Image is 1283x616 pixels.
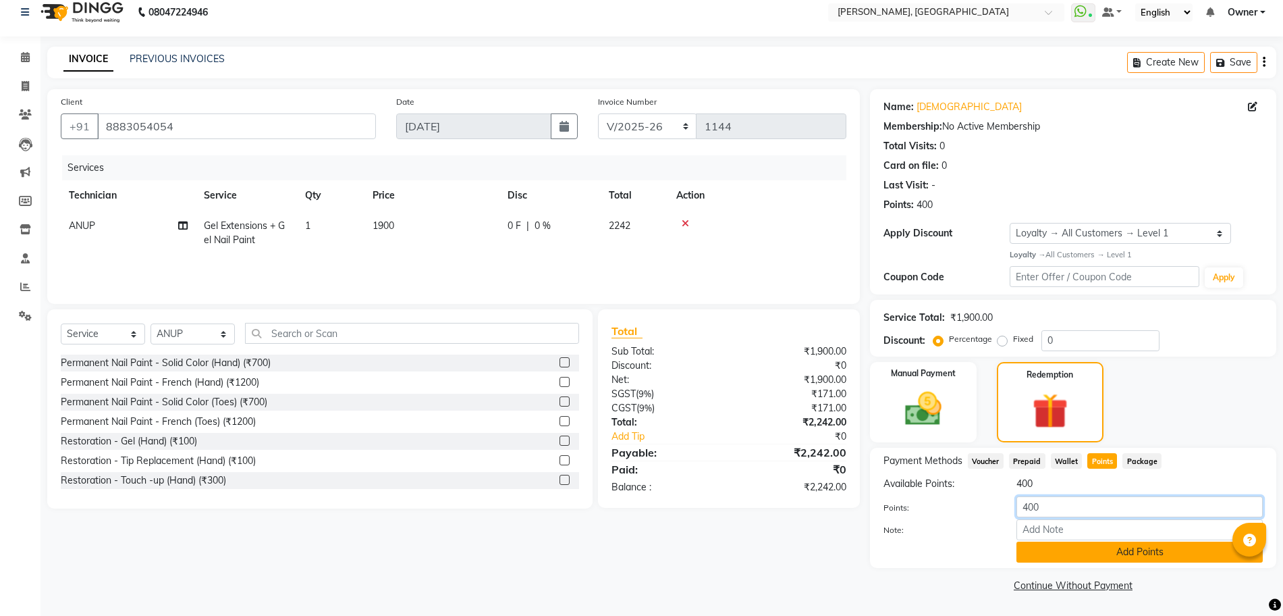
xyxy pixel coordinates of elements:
div: Permanent Nail Paint - French (Toes) (₹1200) [61,415,256,429]
div: Payable: [601,444,729,461]
div: Net: [601,373,729,387]
span: Total [611,324,643,338]
div: Restoration - Tip Replacement (Hand) (₹100) [61,454,256,468]
label: Percentage [949,333,992,345]
div: Discount: [601,359,729,373]
a: PREVIOUS INVOICES [130,53,225,65]
label: Fixed [1013,333,1033,345]
div: 0 [941,159,947,173]
span: Points [1087,453,1117,469]
div: No Active Membership [883,120,1263,134]
button: Create New [1127,52,1205,73]
span: ANUP [69,220,95,232]
div: Points: [883,198,914,212]
div: Restoration - Touch -up (Hand) (₹300) [61,473,226,488]
a: [DEMOGRAPHIC_DATA] [917,100,1022,114]
div: ₹2,242.00 [729,415,856,430]
div: Membership: [883,120,942,134]
span: 9% [639,403,652,413]
input: Points [1016,496,1263,517]
span: Gel Extensions + Gel Nail Paint [204,220,285,246]
span: Wallet [1051,453,1083,469]
label: Invoice Number [598,96,657,108]
span: | [526,219,529,233]
div: Sub Total: [601,344,729,359]
div: Coupon Code [883,270,1010,284]
span: Voucher [968,453,1004,469]
div: 0 [939,139,945,153]
div: Name: [883,100,914,114]
span: 9% [638,388,651,399]
img: _cash.svg [894,388,953,430]
span: Package [1122,453,1162,469]
label: Redemption [1027,369,1073,381]
span: Owner [1228,5,1257,20]
div: ₹2,242.00 [729,444,856,461]
span: 2242 [609,220,630,232]
span: Prepaid [1009,453,1045,469]
input: Search or Scan [245,323,579,344]
div: Total Visits: [883,139,937,153]
div: Balance : [601,480,729,494]
div: 400 [1006,477,1273,491]
div: Permanent Nail Paint - French (Hand) (₹1200) [61,376,259,390]
div: ₹0 [729,461,856,478]
div: ₹0 [750,430,856,444]
div: All Customers → Level 1 [1010,249,1263,261]
th: Action [668,180,846,211]
label: Manual Payment [891,367,956,380]
div: Apply Discount [883,226,1010,240]
div: ₹171.00 [729,401,856,415]
span: 1900 [373,220,394,232]
div: - [931,178,935,192]
strong: Loyalty → [1010,250,1045,259]
div: ₹0 [729,359,856,373]
input: Add Note [1016,519,1263,540]
div: Total: [601,415,729,430]
span: CGST [611,402,636,414]
a: INVOICE [63,47,113,72]
div: Restoration - Gel (Hand) (₹100) [61,434,197,448]
div: ₹1,900.00 [729,373,856,387]
label: Client [61,96,82,108]
th: Qty [297,180,364,211]
div: ( ) [601,401,729,415]
div: Service Total: [883,311,945,325]
div: Last Visit: [883,178,929,192]
div: Services [62,155,856,180]
a: Continue Without Payment [873,579,1274,593]
button: Apply [1205,267,1243,288]
img: _gift.svg [1021,389,1079,433]
span: Payment Methods [883,454,962,468]
div: Discount: [883,334,925,348]
span: SGST [611,388,636,400]
span: 0 % [535,219,551,233]
div: ₹1,900.00 [729,344,856,359]
div: Available Points: [873,477,1006,491]
div: Permanent Nail Paint - Solid Color (Hand) (₹700) [61,356,271,370]
div: Card on file: [883,159,939,173]
div: ₹1,900.00 [950,311,993,325]
th: Technician [61,180,196,211]
a: Add Tip [601,430,750,444]
input: Search by Name/Mobile/Email/Code [97,113,376,139]
div: Permanent Nail Paint - Solid Color (Toes) (₹700) [61,395,267,409]
label: Date [396,96,414,108]
th: Disc [499,180,601,211]
div: ( ) [601,387,729,401]
div: 400 [917,198,933,212]
label: Note: [873,524,1006,536]
input: Enter Offer / Coupon Code [1010,266,1199,287]
th: Total [601,180,668,211]
th: Service [196,180,297,211]
button: Save [1210,52,1257,73]
span: 0 F [508,219,521,233]
div: ₹2,242.00 [729,480,856,494]
span: 1 [305,220,310,232]
div: Paid: [601,461,729,478]
label: Points: [873,502,1006,514]
div: ₹171.00 [729,387,856,401]
button: Add Points [1016,542,1263,563]
th: Price [364,180,499,211]
button: +91 [61,113,99,139]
